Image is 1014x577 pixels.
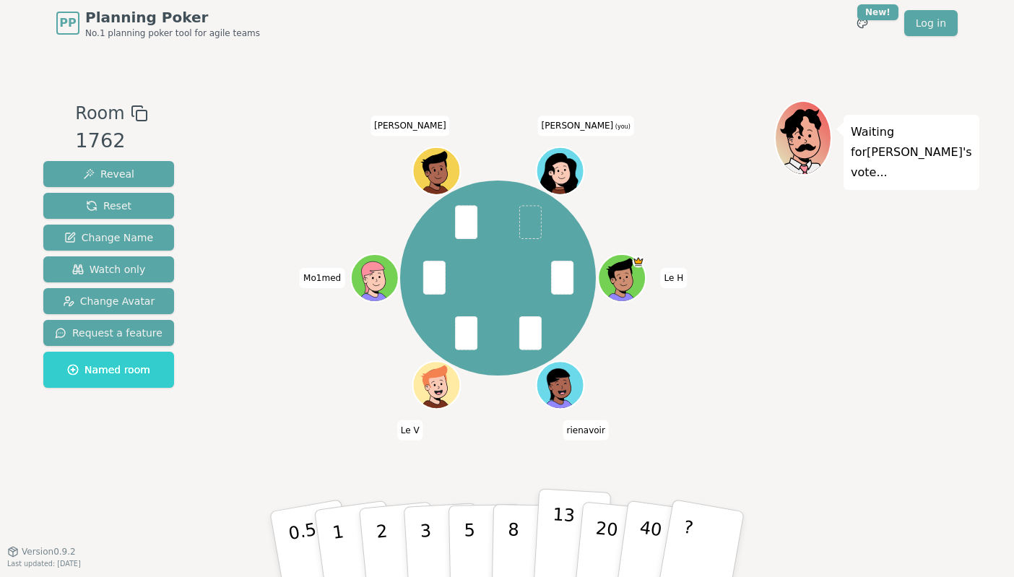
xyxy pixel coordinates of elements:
div: New! [857,4,898,20]
button: Request a feature [43,320,174,346]
span: Click to change your name [661,268,688,288]
span: Change Avatar [63,294,155,308]
button: New! [849,10,875,36]
span: Click to change your name [300,268,344,288]
span: Planning Poker [85,7,260,27]
a: PPPlanning PokerNo.1 planning poker tool for agile teams [56,7,260,39]
button: Named room [43,352,174,388]
span: Change Name [64,230,153,245]
span: (you) [613,123,630,130]
button: Change Name [43,225,174,251]
span: Reveal [83,167,134,181]
span: Click to change your name [370,116,450,136]
button: Reset [43,193,174,219]
span: Click to change your name [563,420,609,440]
span: PP [59,14,76,32]
span: Room [75,100,124,126]
span: Last updated: [DATE] [7,560,81,568]
span: Click to change your name [538,116,634,136]
span: Reset [86,199,131,213]
p: Waiting for [PERSON_NAME] 's vote... [851,122,972,183]
div: 1762 [75,126,147,156]
span: Named room [67,363,150,377]
button: Version0.9.2 [7,546,76,558]
span: Click to change your name [397,420,423,440]
a: Log in [904,10,958,36]
button: Click to change your avatar [537,148,582,193]
span: No.1 planning poker tool for agile teams [85,27,260,39]
span: Version 0.9.2 [22,546,76,558]
button: Change Avatar [43,288,174,314]
span: Request a feature [55,326,162,340]
button: Watch only [43,256,174,282]
span: Watch only [72,262,146,277]
button: Reveal [43,161,174,187]
span: Le H is the host [632,256,644,268]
